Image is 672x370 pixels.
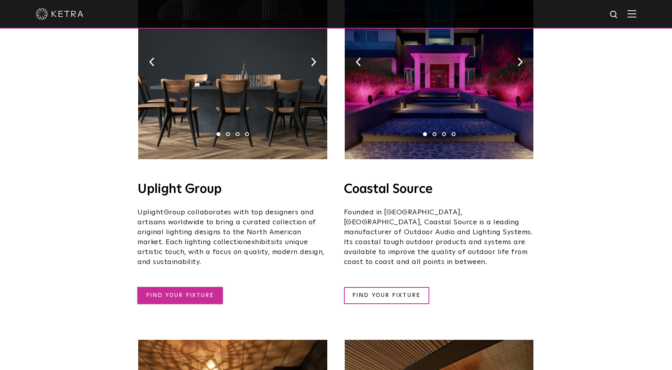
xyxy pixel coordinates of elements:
img: Hamburger%20Nav.svg [628,10,636,17]
img: arrow-right-black.svg [311,58,316,66]
span: Uplight [137,209,164,216]
img: search icon [609,10,619,20]
span: exhibits [247,239,274,246]
h4: Coastal Source [344,183,535,196]
span: Founded in [GEOGRAPHIC_DATA], [GEOGRAPHIC_DATA], Coastal Source is a leading manufacturer of Outd... [344,209,533,266]
img: arrow-right-black.svg [518,58,523,66]
a: FIND YOUR FIXTURE [137,287,223,304]
img: ketra-logo-2019-white [36,8,83,20]
a: FIND YOUR FIXTURE [344,287,429,304]
img: arrow-left-black.svg [149,58,154,66]
span: Group collaborates with top designers and artisans worldwide to bring a curated collection of ori... [137,209,316,246]
img: arrow-left-black.svg [356,58,361,66]
h4: Uplight Group [137,183,328,196]
span: its unique artistic touch, with a focus on quality, modern design, and sustainability. [137,239,324,266]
